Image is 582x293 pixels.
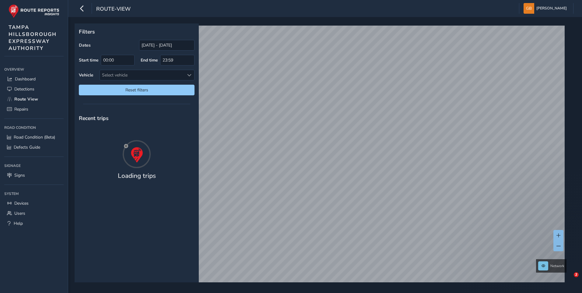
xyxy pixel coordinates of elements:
[4,65,64,74] div: Overview
[4,218,64,228] a: Help
[4,123,64,132] div: Road Condition
[4,84,64,94] a: Detections
[15,76,36,82] span: Dashboard
[141,57,158,63] label: End time
[4,189,64,198] div: System
[14,86,34,92] span: Detections
[14,221,23,226] span: Help
[14,106,28,112] span: Repairs
[4,132,64,142] a: Road Condition (Beta)
[9,24,57,52] span: TAMPA HILLSBOROUGH EXPRESSWAY AUTHORITY
[536,3,567,14] span: [PERSON_NAME]
[524,3,569,14] button: [PERSON_NAME]
[79,115,109,122] span: Recent trips
[4,104,64,114] a: Repairs
[4,208,64,218] a: Users
[14,210,25,216] span: Users
[118,172,156,180] h4: Loading trips
[4,198,64,208] a: Devices
[524,3,534,14] img: diamond-layout
[14,134,55,140] span: Road Condition (Beta)
[561,272,576,287] iframe: Intercom live chat
[79,72,93,78] label: Vehicle
[574,272,579,277] span: 2
[4,161,64,170] div: Signage
[9,4,59,18] img: rr logo
[77,26,565,289] canvas: Map
[79,28,195,36] p: Filters
[96,5,131,14] span: route-view
[14,96,38,102] span: Route View
[4,170,64,180] a: Signs
[4,142,64,152] a: Defects Guide
[79,57,99,63] label: Start time
[14,172,25,178] span: Signs
[4,74,64,84] a: Dashboard
[83,87,190,93] span: Reset filters
[100,70,184,80] div: Select vehicle
[4,94,64,104] a: Route View
[79,42,91,48] label: Dates
[14,200,29,206] span: Devices
[14,144,40,150] span: Defects Guide
[79,85,195,95] button: Reset filters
